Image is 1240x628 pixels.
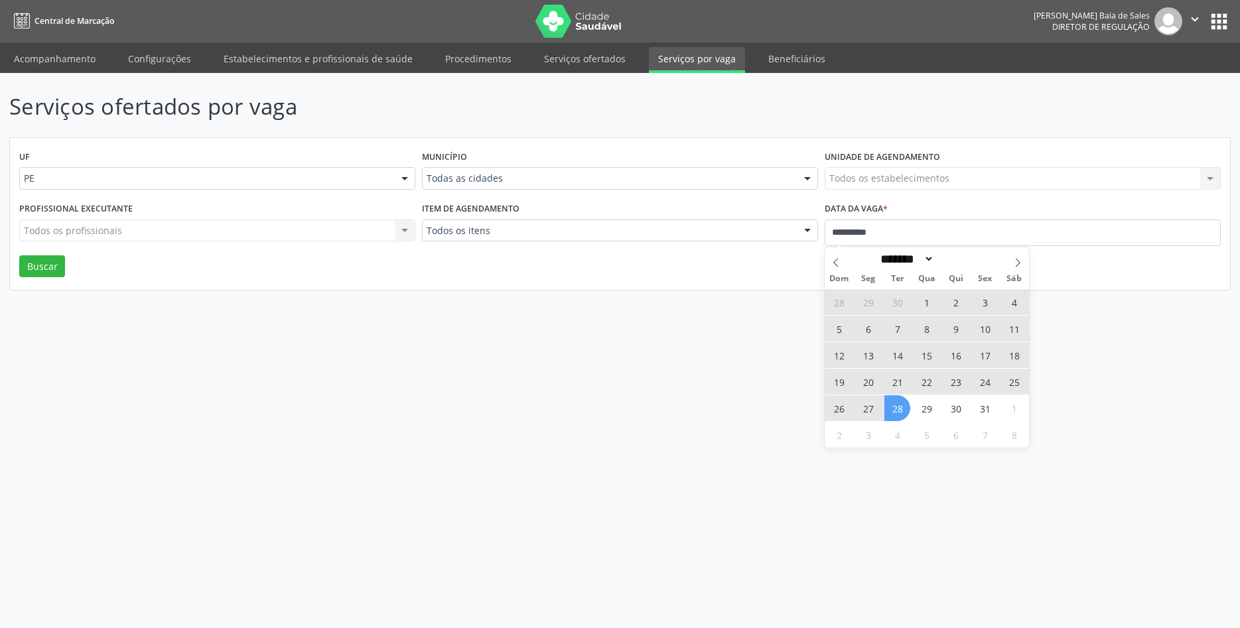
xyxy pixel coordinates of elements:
span: Outubro 24, 2025 [972,369,998,395]
span: Dom [825,275,854,283]
span: Diretor de regulação [1052,21,1150,32]
button: Buscar [19,255,65,278]
span: Outubro 15, 2025 [914,342,939,368]
div: [PERSON_NAME] Baia de Sales [1034,10,1150,21]
span: Novembro 4, 2025 [884,422,910,448]
span: Outubro 7, 2025 [884,316,910,342]
span: Outubro 13, 2025 [855,342,881,368]
input: Year [934,252,978,266]
span: Outubro 19, 2025 [826,369,852,395]
span: Outubro 11, 2025 [1001,316,1027,342]
span: Outubro 4, 2025 [1001,289,1027,315]
span: Outubro 20, 2025 [855,369,881,395]
a: Serviços por vaga [649,47,745,73]
span: Qui [941,275,971,283]
span: Outubro 18, 2025 [1001,342,1027,368]
span: Outubro 31, 2025 [972,395,998,421]
span: Outubro 5, 2025 [826,316,852,342]
span: Todos os itens [427,224,791,237]
label: Município [422,147,467,168]
a: Serviços ofertados [535,47,635,70]
span: Outubro 2, 2025 [943,289,969,315]
span: Todas as cidades [427,172,791,185]
span: Outubro 30, 2025 [943,395,969,421]
span: Outubro 28, 2025 [884,395,910,421]
span: Outubro 23, 2025 [943,369,969,395]
span: Setembro 30, 2025 [884,289,910,315]
span: Outubro 22, 2025 [914,369,939,395]
span: Novembro 2, 2025 [826,422,852,448]
label: Data da vaga [825,199,888,220]
span: Sáb [1000,275,1029,283]
select: Month [876,252,934,266]
span: Sex [971,275,1000,283]
a: Procedimentos [436,47,521,70]
a: Central de Marcação [9,10,114,32]
span: Outubro 26, 2025 [826,395,852,421]
span: Novembro 5, 2025 [914,422,939,448]
span: Central de Marcação [34,15,114,27]
a: Acompanhamento [5,47,105,70]
span: Outubro 12, 2025 [826,342,852,368]
span: Setembro 29, 2025 [855,289,881,315]
i:  [1188,12,1202,27]
span: Outubro 10, 2025 [972,316,998,342]
label: Item de agendamento [422,199,519,220]
span: Novembro 8, 2025 [1001,422,1027,448]
label: UF [19,147,30,168]
span: Outubro 8, 2025 [914,316,939,342]
label: Profissional executante [19,199,133,220]
span: Outubro 1, 2025 [914,289,939,315]
a: Configurações [119,47,200,70]
span: Novembro 7, 2025 [972,422,998,448]
span: Setembro 28, 2025 [826,289,852,315]
span: Outubro 27, 2025 [855,395,881,421]
span: Seg [854,275,883,283]
label: Unidade de agendamento [825,147,940,168]
span: Novembro 3, 2025 [855,422,881,448]
span: Outubro 21, 2025 [884,369,910,395]
span: Outubro 29, 2025 [914,395,939,421]
button: apps [1207,10,1231,33]
a: Beneficiários [759,47,835,70]
button:  [1182,7,1207,35]
a: Estabelecimentos e profissionais de saúde [214,47,422,70]
span: Outubro 9, 2025 [943,316,969,342]
img: img [1154,7,1182,35]
span: Outubro 14, 2025 [884,342,910,368]
span: Outubro 3, 2025 [972,289,998,315]
span: Outubro 25, 2025 [1001,369,1027,395]
span: PE [24,172,388,185]
span: Novembro 6, 2025 [943,422,969,448]
span: Qua [912,275,941,283]
span: Ter [883,275,912,283]
span: Novembro 1, 2025 [1001,395,1027,421]
p: Serviços ofertados por vaga [9,90,864,123]
span: Outubro 17, 2025 [972,342,998,368]
span: Outubro 16, 2025 [943,342,969,368]
span: Outubro 6, 2025 [855,316,881,342]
